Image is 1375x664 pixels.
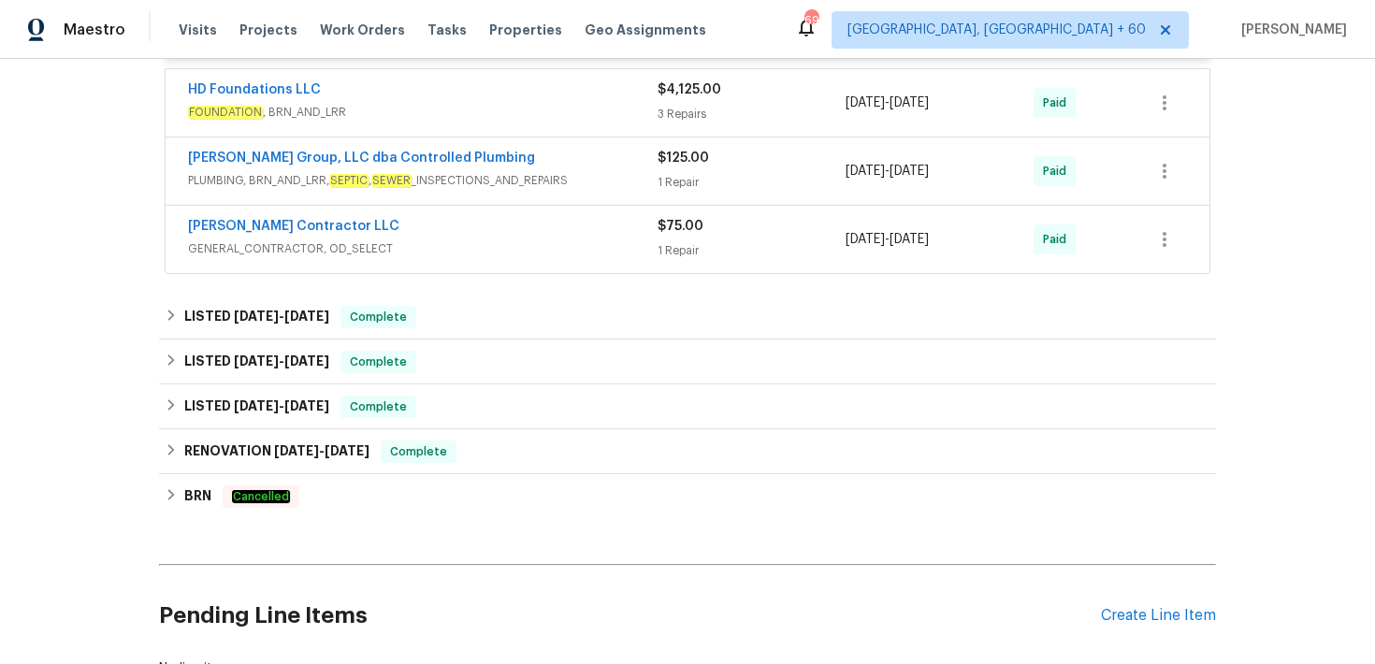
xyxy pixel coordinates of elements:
h6: LISTED [184,306,329,328]
h2: Pending Line Items [159,572,1101,659]
a: HD Foundations LLC [188,83,321,96]
span: - [274,444,369,457]
span: GENERAL_CONTRACTOR, OD_SELECT [188,239,658,258]
span: - [234,354,329,368]
span: [DATE] [890,96,929,109]
span: Paid [1043,162,1074,180]
div: 1 Repair [658,241,846,260]
span: Complete [342,353,414,371]
span: [DATE] [846,165,885,178]
span: Paid [1043,230,1074,249]
span: [DATE] [234,310,279,323]
span: , BRN_AND_LRR [188,103,658,122]
span: PLUMBING, BRN_AND_LRR, , _INSPECTIONS_AND_REPAIRS [188,171,658,190]
span: $75.00 [658,220,703,233]
a: [PERSON_NAME] Contractor LLC [188,220,399,233]
span: Work Orders [320,21,405,39]
span: [GEOGRAPHIC_DATA], [GEOGRAPHIC_DATA] + 60 [847,21,1146,39]
em: SEWER [371,174,412,187]
span: - [234,310,329,323]
span: Projects [239,21,297,39]
span: Tasks [427,23,467,36]
span: [DATE] [846,233,885,246]
div: RENOVATION [DATE]-[DATE]Complete [159,429,1216,474]
div: LISTED [DATE]-[DATE]Complete [159,339,1216,384]
div: LISTED [DATE]-[DATE]Complete [159,295,1216,339]
span: [DATE] [274,444,319,457]
div: 693 [804,11,818,30]
span: - [846,230,929,249]
h6: LISTED [184,396,329,418]
div: LISTED [DATE]-[DATE]Complete [159,384,1216,429]
span: Complete [383,442,455,461]
h6: LISTED [184,351,329,373]
span: [DATE] [284,399,329,412]
em: SEPTIC [329,174,369,187]
span: Properties [489,21,562,39]
span: [DATE] [890,233,929,246]
span: Complete [342,308,414,326]
div: 3 Repairs [658,105,846,123]
h6: RENOVATION [184,440,369,463]
span: [DATE] [890,165,929,178]
span: $4,125.00 [658,83,721,96]
span: [DATE] [325,444,369,457]
div: Create Line Item [1101,607,1216,625]
span: [DATE] [284,354,329,368]
h6: BRN [184,485,211,508]
span: Maestro [64,21,125,39]
div: 1 Repair [658,173,846,192]
span: Visits [179,21,217,39]
span: Complete [342,397,414,416]
div: BRN Cancelled [159,474,1216,519]
span: [DATE] [284,310,329,323]
span: [DATE] [234,354,279,368]
em: FOUNDATION [188,106,263,119]
a: [PERSON_NAME] Group, LLC dba Controlled Plumbing [188,152,535,165]
span: - [234,399,329,412]
span: [DATE] [234,399,279,412]
span: [DATE] [846,96,885,109]
span: - [846,162,929,180]
em: Cancelled [232,490,290,503]
span: - [846,94,929,112]
span: [PERSON_NAME] [1234,21,1347,39]
span: Paid [1043,94,1074,112]
span: Geo Assignments [585,21,706,39]
span: $125.00 [658,152,709,165]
